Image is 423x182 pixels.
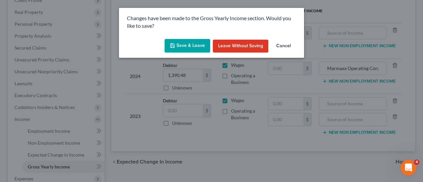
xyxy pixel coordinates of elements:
iframe: Intercom live chat [401,160,416,175]
button: Leave without Saving [213,40,268,53]
button: Save & Leave [165,39,210,53]
button: Cancel [271,40,296,53]
span: 4 [414,160,419,165]
p: Changes have been made to the Gross Yearly Income section. Would you like to save? [127,15,296,30]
